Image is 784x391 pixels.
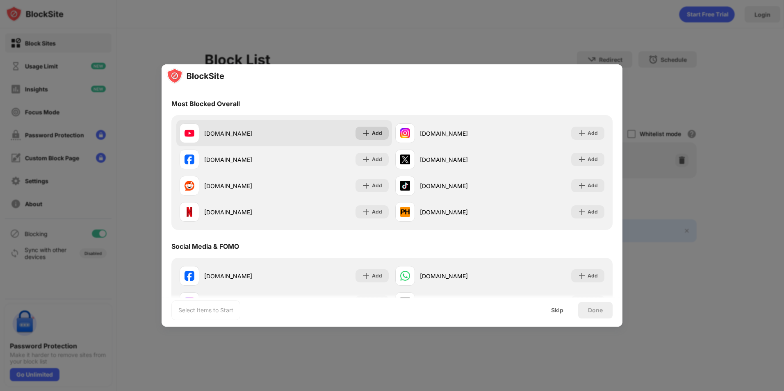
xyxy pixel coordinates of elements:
[372,129,382,137] div: Add
[420,208,500,216] div: [DOMAIN_NAME]
[171,100,240,108] div: Most Blocked Overall
[551,307,563,314] div: Skip
[400,155,410,164] img: favicons
[171,242,239,250] div: Social Media & FOMO
[372,272,382,280] div: Add
[420,182,500,190] div: [DOMAIN_NAME]
[178,306,233,314] div: Select Items to Start
[185,181,194,191] img: favicons
[420,129,500,138] div: [DOMAIN_NAME]
[400,207,410,217] img: favicons
[400,128,410,138] img: favicons
[185,271,194,281] img: favicons
[204,182,284,190] div: [DOMAIN_NAME]
[204,272,284,280] div: [DOMAIN_NAME]
[588,208,598,216] div: Add
[204,129,284,138] div: [DOMAIN_NAME]
[204,208,284,216] div: [DOMAIN_NAME]
[400,271,410,281] img: favicons
[588,129,598,137] div: Add
[372,155,382,164] div: Add
[420,155,500,164] div: [DOMAIN_NAME]
[420,272,500,280] div: [DOMAIN_NAME]
[185,155,194,164] img: favicons
[185,207,194,217] img: favicons
[588,155,598,164] div: Add
[588,182,598,190] div: Add
[372,182,382,190] div: Add
[372,208,382,216] div: Add
[185,128,194,138] img: favicons
[166,68,224,84] img: logo-blocksite.svg
[204,155,284,164] div: [DOMAIN_NAME]
[400,181,410,191] img: favicons
[588,272,598,280] div: Add
[588,307,603,314] div: Done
